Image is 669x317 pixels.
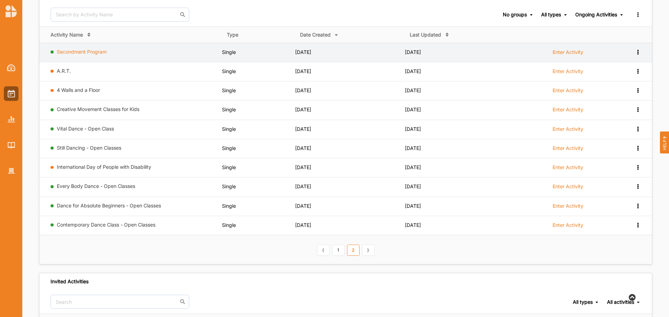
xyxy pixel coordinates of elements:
[553,203,583,209] label: Enter Activity
[222,164,236,170] span: Single
[405,164,421,170] span: [DATE]
[295,222,311,228] span: [DATE]
[405,68,421,74] span: [DATE]
[222,183,236,189] span: Single
[553,183,583,193] a: Enter Activity
[57,145,121,151] a: Still Dancing - Open Classes
[553,49,583,59] a: Enter Activity
[553,203,583,213] a: Enter Activity
[295,106,311,112] span: [DATE]
[295,68,311,74] span: [DATE]
[553,145,583,155] a: Enter Activity
[295,203,311,209] span: [DATE]
[57,49,107,55] a: Secondment Program
[57,126,114,132] a: Vital Dance - Open Class
[4,112,18,127] a: Reports
[295,87,311,93] span: [DATE]
[553,106,583,113] label: Enter Activity
[295,145,311,151] span: [DATE]
[4,61,18,75] a: Dashboard
[57,203,161,208] a: Dance for Absolute Beginners - Open Classes
[8,168,15,174] img: Organisation
[8,142,15,148] img: Library
[553,183,583,190] label: Enter Activity
[222,222,236,228] span: Single
[8,116,15,122] img: Reports
[222,126,236,132] span: Single
[553,126,583,136] a: Enter Activity
[553,164,583,174] a: Enter Activity
[405,106,421,112] span: [DATE]
[222,106,236,112] span: Single
[295,183,311,189] span: [DATE]
[8,90,15,97] img: Activities
[405,222,421,228] span: [DATE]
[316,244,376,255] div: Pagination Navigation
[222,87,236,93] span: Single
[300,32,331,38] div: Date Created
[607,299,634,305] div: All activities
[405,49,421,55] span: [DATE]
[7,64,16,71] img: Dashboard
[4,164,18,178] a: Organisation
[57,68,71,74] a: A.R.T.
[405,183,421,189] span: [DATE]
[57,106,139,112] a: Creative Movement Classes for Kids
[575,11,617,18] div: Ongoing Activities
[553,126,583,132] label: Enter Activity
[553,49,583,55] label: Enter Activity
[317,245,330,256] a: Previous item
[222,68,236,74] span: Single
[405,126,421,132] span: [DATE]
[553,164,583,171] label: Enter Activity
[503,11,527,18] div: No groups
[57,222,155,228] a: Contemporary Dance Class - Open Classes
[332,245,345,256] a: 1
[295,126,311,132] span: [DATE]
[4,86,18,101] a: Activities
[553,87,583,94] label: Enter Activity
[553,68,583,74] label: Enter Activity
[51,295,189,309] input: Search
[573,299,593,305] div: All types
[57,164,151,170] a: International Day of People with Disability
[553,145,583,151] label: Enter Activity
[6,5,17,17] img: logo
[553,106,583,117] a: Enter Activity
[51,8,189,22] input: Search by Activity Name
[51,32,83,38] div: Activity Name
[57,87,100,93] a: 4 Walls and a Floor
[553,222,583,232] a: Enter Activity
[410,32,441,38] div: Last Updated
[553,68,583,78] a: Enter Activity
[347,245,360,256] a: 2
[295,49,311,55] span: [DATE]
[222,145,236,151] span: Single
[222,26,295,43] th: Type
[553,87,583,97] a: Enter Activity
[51,278,89,285] div: Invited Activities
[222,49,236,55] span: Single
[222,203,236,209] span: Single
[362,245,375,256] a: Next item
[4,138,18,152] a: Library
[541,11,561,18] div: All types
[553,222,583,228] label: Enter Activity
[405,203,421,209] span: [DATE]
[295,164,311,170] span: [DATE]
[405,145,421,151] span: [DATE]
[57,183,135,189] a: Every Body Dance - Open Classes
[405,87,421,93] span: [DATE]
